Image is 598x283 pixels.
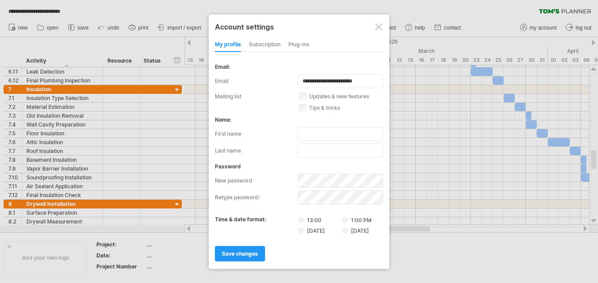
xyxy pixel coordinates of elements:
[299,104,393,111] label: tips & tricks
[342,227,369,234] label: [DATE]
[222,250,258,257] span: save changes
[298,217,304,223] input: 13:00
[298,216,341,223] label: 13:00
[215,38,241,52] div: my profile
[215,190,298,205] label: retype password:
[215,144,298,158] label: last name
[215,163,383,170] div: password
[215,116,383,123] div: name:
[215,174,298,188] label: new password
[342,217,372,223] label: 1:00 PM
[215,74,298,88] label: email
[215,216,266,223] label: time & date format:
[342,227,348,234] input: [DATE]
[215,127,298,141] label: first name
[299,93,393,100] label: updates & new features
[298,227,304,234] input: [DATE]
[298,227,341,234] label: [DATE]
[342,217,348,223] input: 1:00 PM
[288,38,309,52] div: Plug-ins
[215,63,383,70] div: email:
[215,246,265,261] a: save changes
[249,38,281,52] div: subscription
[215,19,383,34] div: Account settings
[215,93,299,100] label: mailing list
